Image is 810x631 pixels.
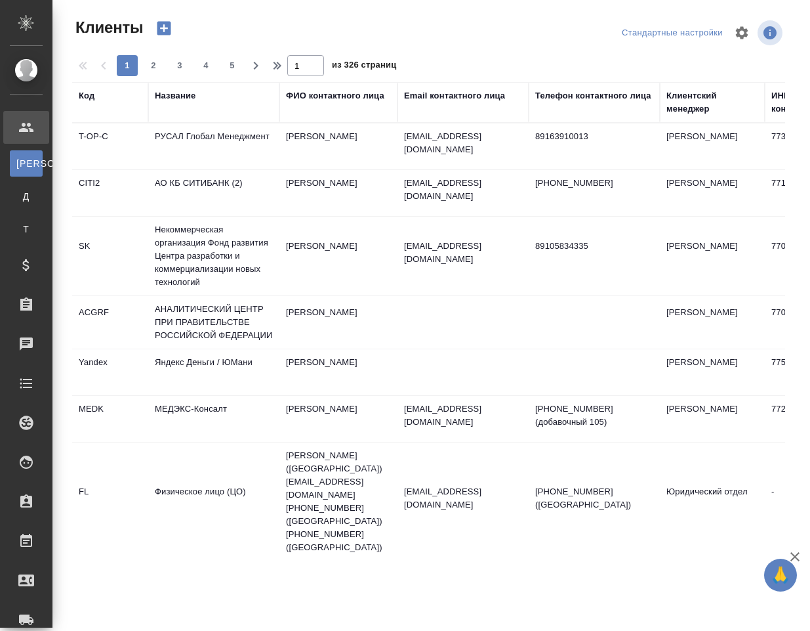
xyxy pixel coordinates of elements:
p: 89105834335 [535,240,653,253]
td: [PERSON_NAME] [660,299,765,345]
td: [PERSON_NAME] [660,349,765,395]
td: Yandex [72,349,148,395]
span: Клиенты [72,17,143,38]
div: Клиентский менеджер [666,89,758,116]
td: [PERSON_NAME] [279,299,397,345]
td: SK [72,233,148,279]
button: 🙏 [764,559,797,592]
p: 89163910013 [535,130,653,143]
span: 2 [143,59,164,72]
td: MEDK [72,396,148,442]
button: 4 [195,55,216,76]
td: [PERSON_NAME] [279,123,397,169]
span: Д [16,190,36,203]
td: РУСАЛ Глобал Менеджмент [148,123,279,169]
span: из 326 страниц [332,57,396,76]
p: [PHONE_NUMBER] ([GEOGRAPHIC_DATA]) [535,485,653,511]
td: [PERSON_NAME] [660,170,765,216]
span: 🙏 [769,561,792,589]
span: Настроить таблицу [726,17,758,49]
td: Юридический отдел [660,479,765,525]
td: Физическое лицо (ЦО) [148,479,279,525]
p: [EMAIL_ADDRESS][DOMAIN_NAME] [404,130,522,156]
td: [PERSON_NAME] [660,123,765,169]
span: 4 [195,59,216,72]
td: Некоммерческая организация Фонд развития Центра разработки и коммерциализации новых технологий [148,217,279,295]
td: АНАЛИТИЧЕСКИЙ ЦЕНТР ПРИ ПРАВИТЕЛЬСТВЕ РОССИЙСКОЙ ФЕДЕРАЦИИ [148,296,279,349]
span: 3 [169,59,190,72]
td: [PERSON_NAME] [279,233,397,279]
span: Посмотреть информацию [758,20,785,45]
td: FL [72,479,148,525]
td: Яндекс Деньги / ЮМани [148,349,279,395]
div: Телефон контактного лица [535,89,651,102]
div: ФИО контактного лица [286,89,384,102]
p: [EMAIL_ADDRESS][DOMAIN_NAME] [404,240,522,266]
a: Д [10,183,43,209]
p: [PHONE_NUMBER] (добавочный 105) [535,403,653,429]
span: [PERSON_NAME] [16,157,36,170]
td: АО КБ СИТИБАНК (2) [148,170,279,216]
td: CITI2 [72,170,148,216]
td: [PERSON_NAME] [660,396,765,442]
p: [EMAIL_ADDRESS][DOMAIN_NAME] [404,177,522,203]
a: [PERSON_NAME] [10,150,43,177]
button: 2 [143,55,164,76]
button: 3 [169,55,190,76]
td: T-OP-C [72,123,148,169]
p: [EMAIL_ADDRESS][DOMAIN_NAME] [404,485,522,511]
div: Email контактного лица [404,89,505,102]
p: [PHONE_NUMBER] [535,177,653,190]
p: [EMAIL_ADDRESS][DOMAIN_NAME] [404,403,522,429]
td: [PERSON_NAME] [279,170,397,216]
div: Название [155,89,195,102]
td: МЕДЭКС-Консалт [148,396,279,442]
span: 5 [222,59,243,72]
td: ACGRF [72,299,148,345]
a: Т [10,216,43,242]
div: Код [79,89,94,102]
span: Т [16,223,36,236]
button: Создать [148,17,180,39]
td: [PERSON_NAME] [279,349,397,395]
td: [PERSON_NAME] ([GEOGRAPHIC_DATA]) [EMAIL_ADDRESS][DOMAIN_NAME] [PHONE_NUMBER] ([GEOGRAPHIC_DATA])... [279,443,397,561]
button: 5 [222,55,243,76]
div: split button [618,23,726,43]
td: [PERSON_NAME] [660,233,765,279]
td: [PERSON_NAME] [279,396,397,442]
